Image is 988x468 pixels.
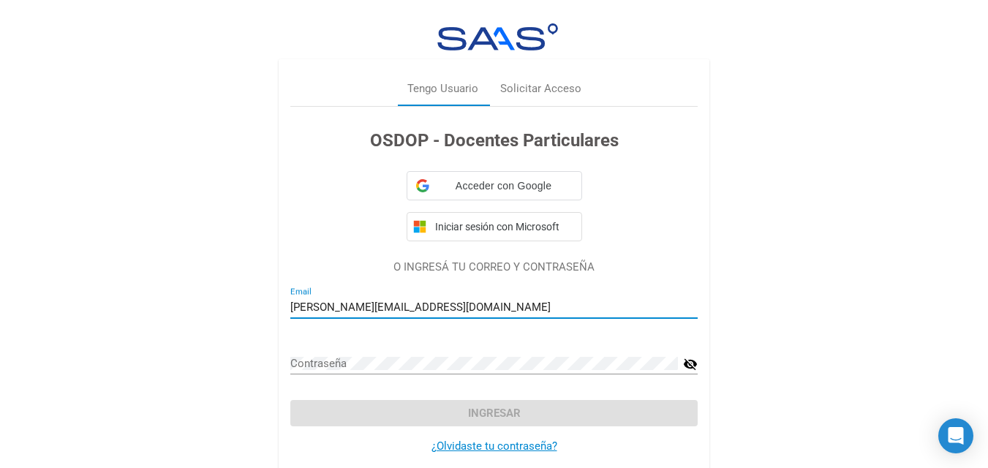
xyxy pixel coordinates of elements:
[407,171,582,200] div: Acceder con Google
[290,259,698,276] p: O INGRESÁ TU CORREO Y CONTRASEÑA
[290,127,698,154] h3: OSDOP - Docentes Particulares
[432,221,576,233] span: Iniciar sesión con Microsoft
[290,400,698,426] button: Ingresar
[468,407,521,420] span: Ingresar
[407,212,582,241] button: Iniciar sesión con Microsoft
[938,418,973,453] div: Open Intercom Messenger
[683,355,698,373] mat-icon: visibility_off
[407,80,478,97] div: Tengo Usuario
[500,80,581,97] div: Solicitar Acceso
[431,439,557,453] a: ¿Olvidaste tu contraseña?
[435,178,573,194] span: Acceder con Google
